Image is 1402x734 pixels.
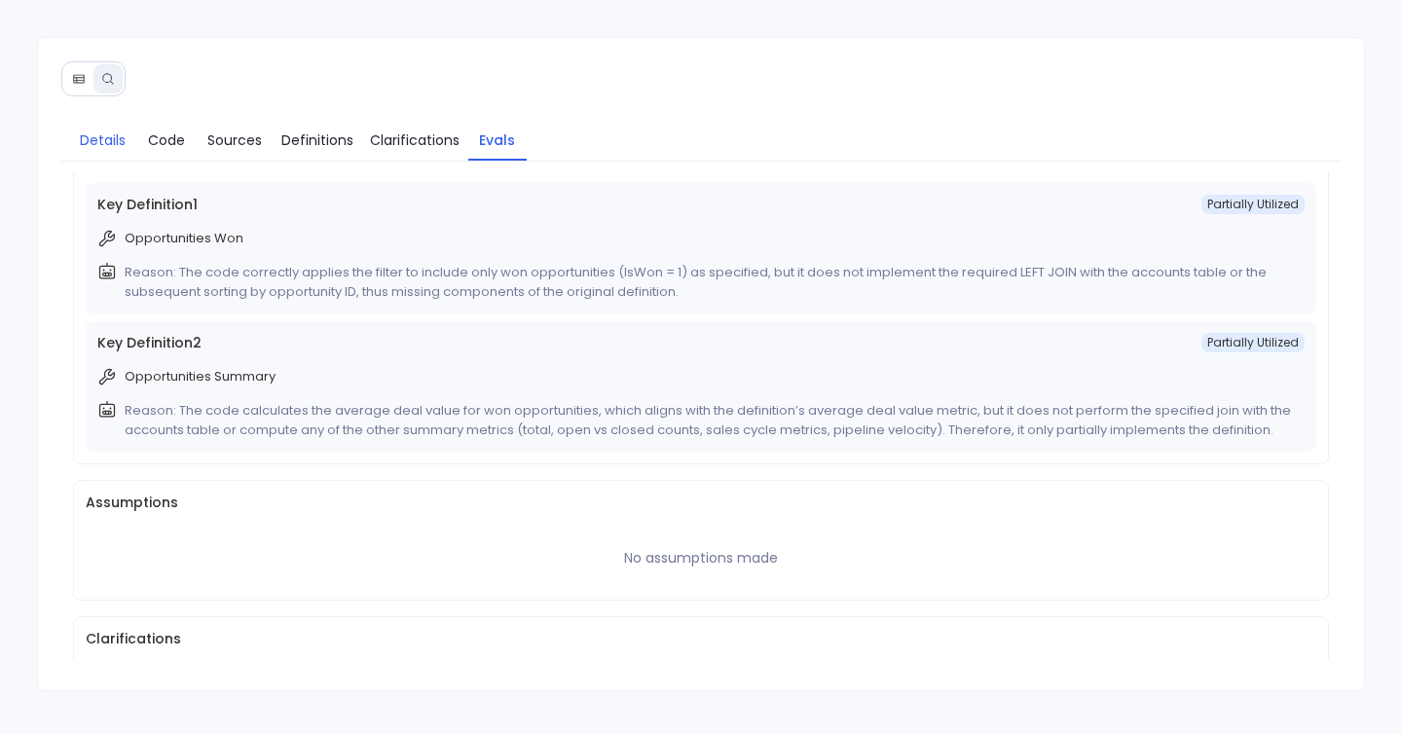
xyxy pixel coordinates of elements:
p: Reason: The code calculates the average deal value for won opportunities, which aligns with the d... [125,401,1298,440]
span: Assumptions [86,493,1317,513]
p: Reason: The code correctly applies the filter to include only won opportunities (IsWon = 1) as sp... [125,263,1298,302]
span: Key Definition 2 [97,333,202,353]
span: Partially Utilized [1201,195,1305,214]
span: Evals [479,129,515,151]
p: Opportunities Won [125,229,243,248]
span: Definitions [281,129,353,151]
span: Partially Utilized [1201,333,1305,352]
span: Clarifications [86,629,1317,649]
span: Key Definition 1 [97,195,198,215]
span: Details [80,129,126,151]
span: Clarifications [370,129,460,151]
span: Code [148,129,185,151]
p: Opportunities Summary [125,367,276,386]
span: Sources [207,129,262,151]
div: No assumptions made [624,548,778,569]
